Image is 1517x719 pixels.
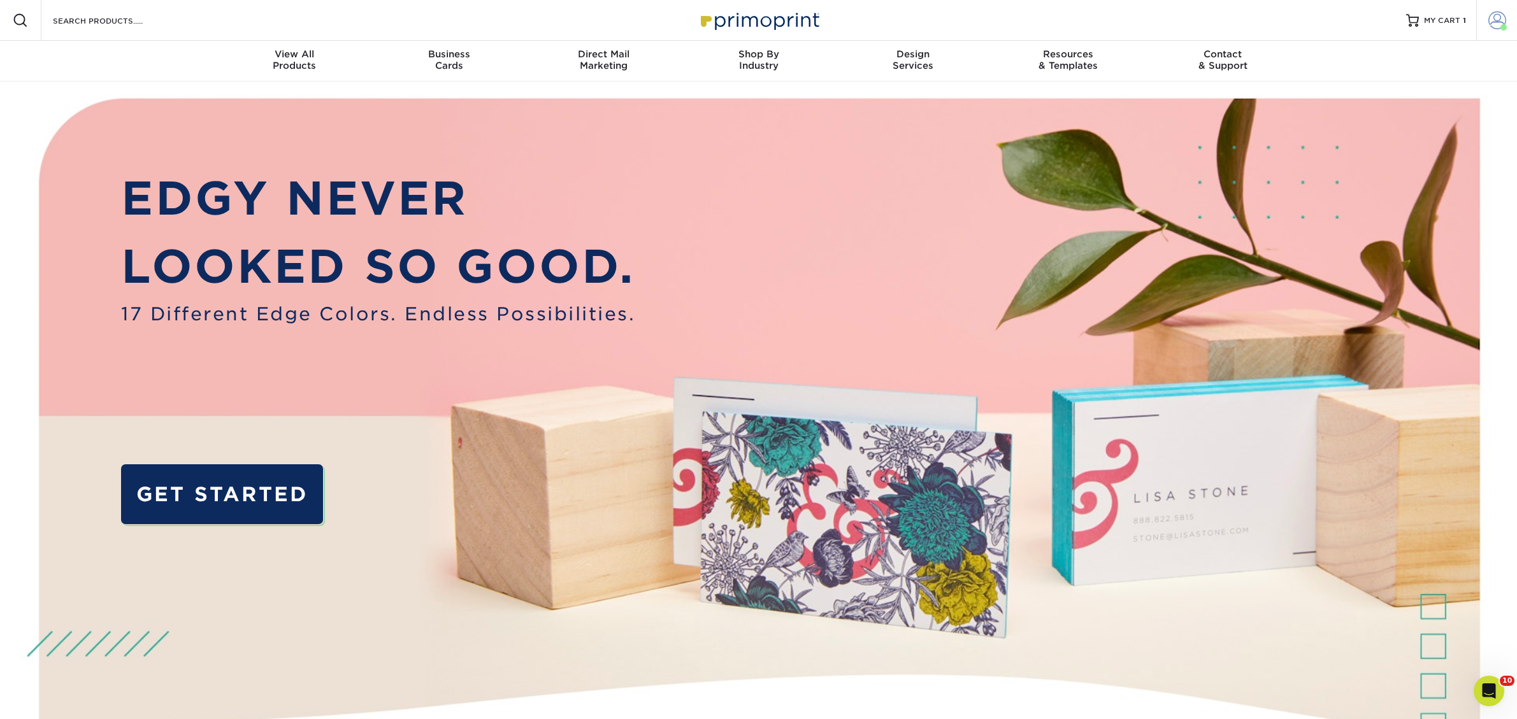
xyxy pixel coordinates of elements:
[836,48,991,71] div: Services
[526,48,681,71] div: Marketing
[991,48,1146,60] span: Resources
[217,41,372,82] a: View AllProducts
[1424,15,1460,26] span: MY CART
[991,48,1146,71] div: & Templates
[1146,48,1300,71] div: & Support
[526,48,681,60] span: Direct Mail
[836,48,991,60] span: Design
[1146,48,1300,60] span: Contact
[681,48,836,60] span: Shop By
[217,48,372,60] span: View All
[681,41,836,82] a: Shop ByIndustry
[1500,676,1514,686] span: 10
[1463,16,1466,25] span: 1
[1146,41,1300,82] a: Contact& Support
[526,41,681,82] a: Direct MailMarketing
[121,301,635,328] span: 17 Different Edge Colors. Endless Possibilities.
[371,41,526,82] a: BusinessCards
[681,48,836,71] div: Industry
[836,41,991,82] a: DesignServices
[695,6,823,34] img: Primoprint
[121,464,323,524] a: GET STARTED
[121,164,635,232] p: EDGY NEVER
[371,48,526,71] div: Cards
[991,41,1146,82] a: Resources& Templates
[121,232,635,301] p: LOOKED SO GOOD.
[52,13,176,28] input: SEARCH PRODUCTS.....
[371,48,526,60] span: Business
[1474,676,1504,706] iframe: Intercom live chat
[217,48,372,71] div: Products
